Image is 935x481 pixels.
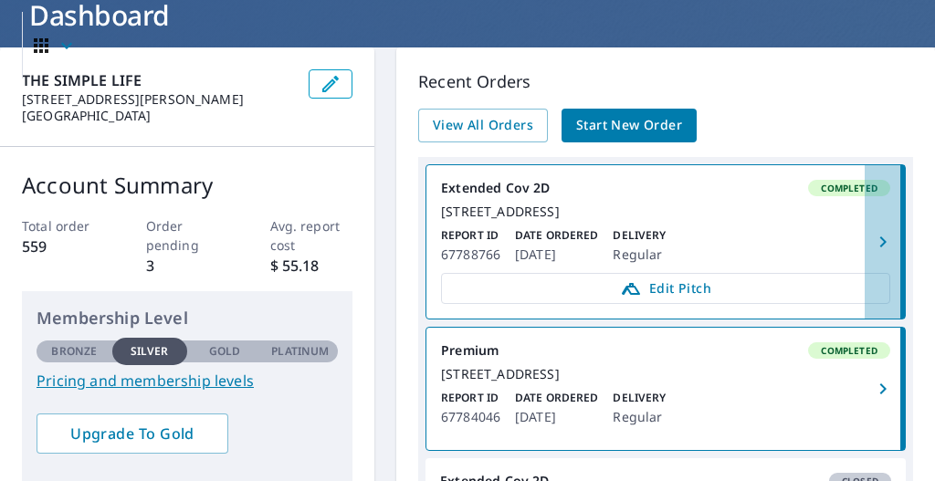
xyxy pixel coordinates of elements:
[22,235,105,257] p: 559
[613,390,666,406] p: Delivery
[270,216,353,255] p: Avg. report cost
[418,109,548,142] a: View All Orders
[433,114,533,137] span: View All Orders
[22,69,294,91] p: THE SIMPLE LIFE
[441,342,890,359] div: Premium
[270,255,353,277] p: $ 55.18
[22,169,352,202] p: Account Summary
[613,244,666,266] p: Regular
[22,108,294,124] p: [GEOGRAPHIC_DATA]
[37,370,338,392] a: Pricing and membership levels
[51,343,97,360] p: Bronze
[810,344,888,357] span: Completed
[441,227,500,244] p: Report ID
[613,227,666,244] p: Delivery
[418,69,913,94] p: Recent Orders
[562,109,697,142] a: Start New Order
[146,255,229,277] p: 3
[576,114,682,137] span: Start New Order
[453,277,878,299] span: Edit Pitch
[441,273,890,304] a: Edit Pitch
[146,216,229,255] p: Order pending
[22,216,105,235] p: Total order
[51,423,214,444] span: Upgrade To Gold
[441,390,500,406] p: Report ID
[515,390,598,406] p: Date Ordered
[131,343,169,360] p: Silver
[613,406,666,428] p: Regular
[810,182,888,194] span: Completed
[37,306,338,330] p: Membership Level
[426,328,905,450] a: PremiumCompleted[STREET_ADDRESS]Report ID67784046Date Ordered[DATE]DeliveryRegular
[441,366,890,382] div: [STREET_ADDRESS]
[441,204,890,220] div: [STREET_ADDRESS]
[271,343,329,360] p: Platinum
[441,244,500,266] p: 67788766
[37,413,228,454] a: Upgrade To Gold
[515,227,598,244] p: Date Ordered
[515,406,598,428] p: [DATE]
[209,343,240,360] p: Gold
[426,165,905,319] a: Extended Cov 2DCompleted[STREET_ADDRESS]Report ID67788766Date Ordered[DATE]DeliveryRegularEdit Pitch
[441,180,890,196] div: Extended Cov 2D
[515,244,598,266] p: [DATE]
[22,91,294,108] p: [STREET_ADDRESS][PERSON_NAME]
[441,406,500,428] p: 67784046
